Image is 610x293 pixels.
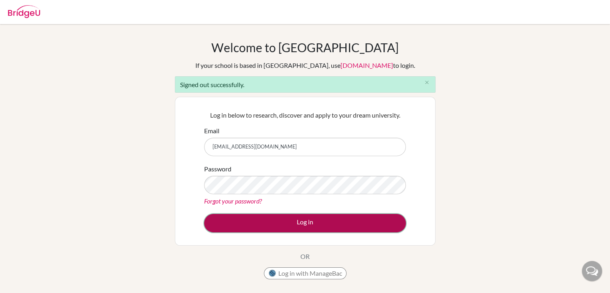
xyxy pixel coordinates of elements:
img: Bridge-U [8,5,40,18]
label: Password [204,164,231,174]
a: Forgot your password? [204,197,262,205]
h1: Welcome to [GEOGRAPHIC_DATA] [211,40,399,55]
i: close [424,79,430,85]
span: Help [18,6,34,13]
label: Email [204,126,219,136]
a: [DOMAIN_NAME] [340,61,393,69]
div: If your school is based in [GEOGRAPHIC_DATA], use to login. [195,61,415,70]
button: Log in with ManageBac [264,267,347,279]
button: Log in [204,214,406,232]
p: OR [300,252,310,261]
button: Close [419,77,435,89]
p: Log in below to research, discover and apply to your dream university. [204,110,406,120]
div: Signed out successfully. [175,76,436,93]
